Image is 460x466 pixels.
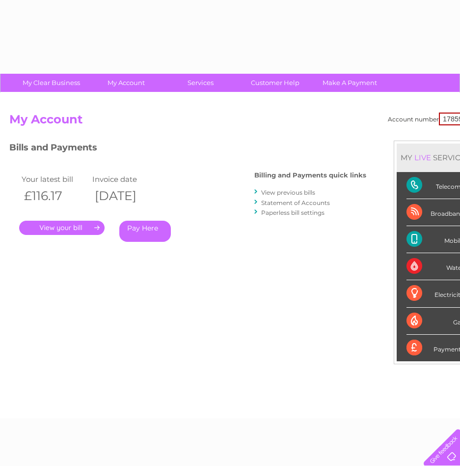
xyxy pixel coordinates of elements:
[261,199,330,206] a: Statement of Accounts
[9,141,366,158] h3: Bills and Payments
[254,172,366,179] h4: Billing and Payments quick links
[261,189,315,196] a: View previous bills
[309,74,390,92] a: Make A Payment
[19,186,90,206] th: £116.17
[160,74,241,92] a: Services
[412,153,433,162] div: LIVE
[90,186,161,206] th: [DATE]
[235,74,316,92] a: Customer Help
[90,173,161,186] td: Invoice date
[85,74,166,92] a: My Account
[119,221,171,242] a: Pay Here
[11,74,92,92] a: My Clear Business
[261,209,325,216] a: Paperless bill settings
[19,221,105,235] a: .
[19,173,90,186] td: Your latest bill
